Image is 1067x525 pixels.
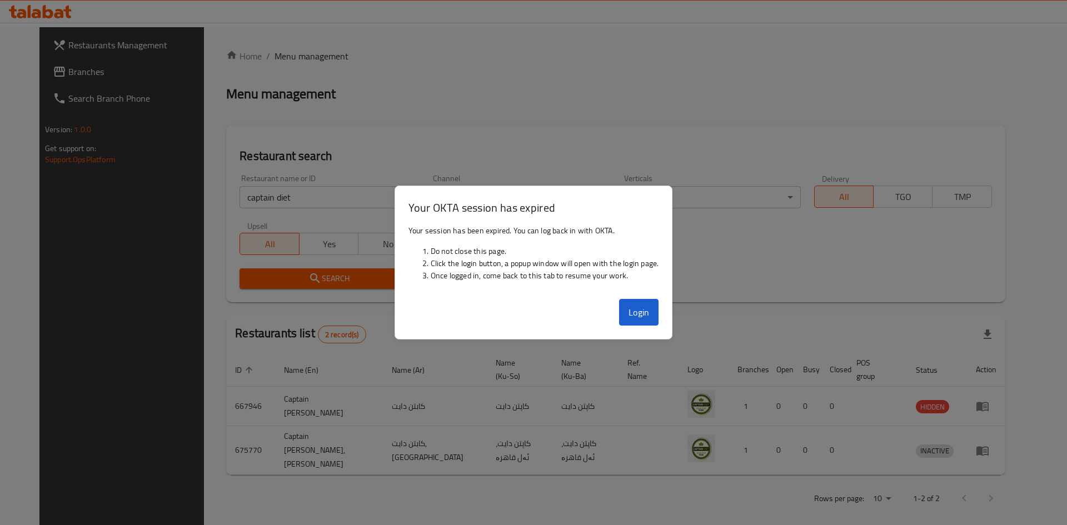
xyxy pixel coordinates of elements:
li: Click the login button, a popup window will open with the login page. [431,257,659,269]
li: Once logged in, come back to this tab to resume your work. [431,269,659,282]
h3: Your OKTA session has expired [408,199,659,216]
button: Login [619,299,659,326]
li: Do not close this page. [431,245,659,257]
div: Your session has been expired. You can log back in with OKTA. [395,220,672,294]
